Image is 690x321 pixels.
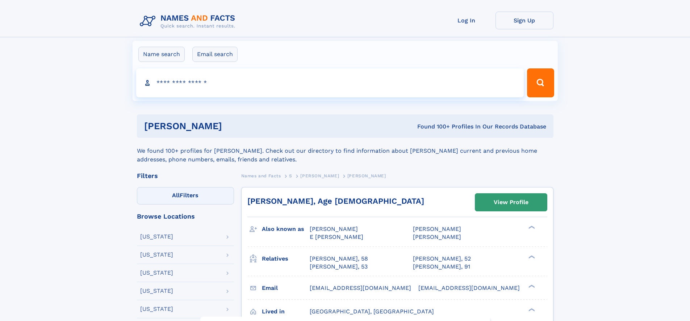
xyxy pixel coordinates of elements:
[192,47,238,62] label: Email search
[310,284,411,291] span: [EMAIL_ADDRESS][DOMAIN_NAME]
[138,47,185,62] label: Name search
[413,233,461,240] span: [PERSON_NAME]
[418,284,520,291] span: [EMAIL_ADDRESS][DOMAIN_NAME]
[137,213,234,220] div: Browse Locations
[247,197,424,206] a: [PERSON_NAME], Age [DEMOGRAPHIC_DATA]
[289,173,292,178] span: S
[495,12,553,29] a: Sign Up
[310,255,368,263] a: [PERSON_NAME], 58
[300,171,339,180] a: [PERSON_NAME]
[310,233,363,240] span: E [PERSON_NAME]
[310,308,434,315] span: [GEOGRAPHIC_DATA], [GEOGRAPHIC_DATA]
[494,194,528,211] div: View Profile
[137,187,234,204] label: Filters
[413,263,470,271] a: [PERSON_NAME], 91
[262,253,310,265] h3: Relatives
[527,254,535,259] div: ❯
[347,173,386,178] span: [PERSON_NAME]
[527,284,535,288] div: ❯
[319,123,546,131] div: Found 100+ Profiles In Our Records Database
[140,306,173,312] div: [US_STATE]
[140,234,173,240] div: [US_STATE]
[527,68,554,97] button: Search Button
[140,270,173,276] div: [US_STATE]
[310,263,368,271] a: [PERSON_NAME], 53
[172,192,180,199] span: All
[527,225,535,230] div: ❯
[137,173,234,179] div: Filters
[413,225,461,232] span: [PERSON_NAME]
[527,307,535,312] div: ❯
[137,12,241,31] img: Logo Names and Facts
[310,225,358,232] span: [PERSON_NAME]
[289,171,292,180] a: S
[300,173,339,178] span: [PERSON_NAME]
[136,68,524,97] input: search input
[241,171,281,180] a: Names and Facts
[475,194,547,211] a: View Profile
[137,138,553,164] div: We found 100+ profiles for [PERSON_NAME]. Check out our directory to find information about [PERS...
[262,305,310,318] h3: Lived in
[262,223,310,235] h3: Also known as
[140,288,173,294] div: [US_STATE]
[140,252,173,258] div: [US_STATE]
[144,122,320,131] h1: [PERSON_NAME]
[413,255,471,263] a: [PERSON_NAME], 52
[438,12,495,29] a: Log In
[262,282,310,294] h3: Email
